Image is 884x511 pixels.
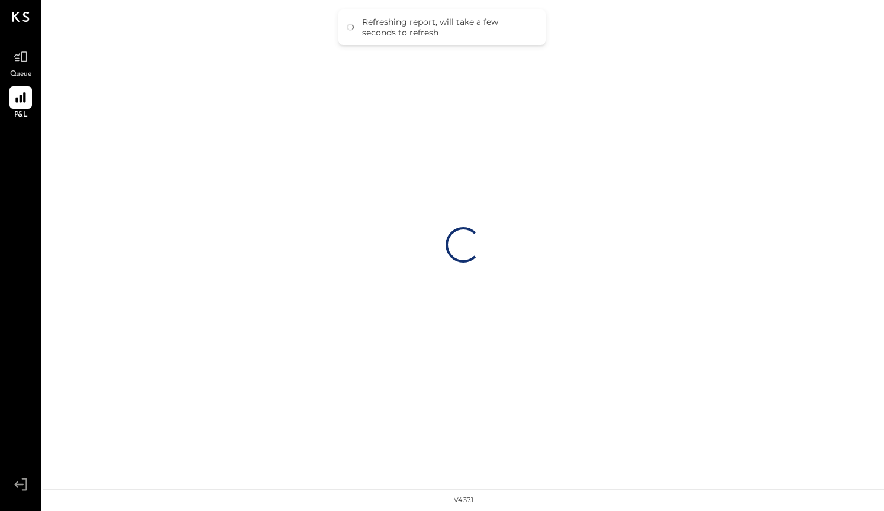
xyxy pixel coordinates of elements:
span: Queue [10,69,32,80]
div: Refreshing report, will take a few seconds to refresh [362,17,534,38]
div: v 4.37.1 [454,496,473,505]
span: P&L [14,110,28,121]
a: P&L [1,86,41,121]
a: Queue [1,46,41,80]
